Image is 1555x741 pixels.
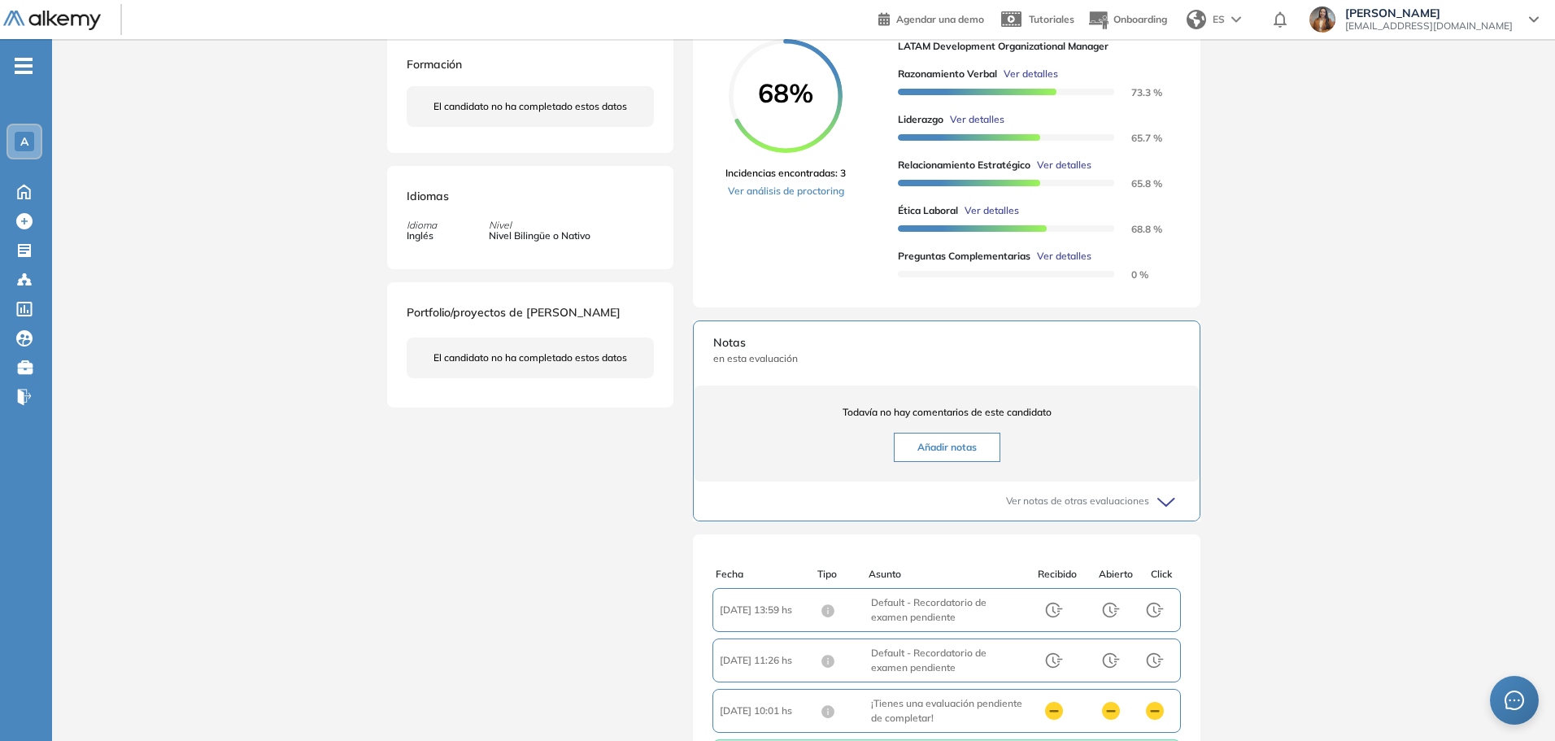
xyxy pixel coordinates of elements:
[3,11,101,31] img: Logo
[950,112,1004,127] span: Ver detalles
[1112,132,1162,144] span: 65.7 %
[1231,16,1241,23] img: arrow
[407,57,462,72] span: Formación
[898,203,958,218] span: Ética Laboral
[871,696,1022,726] span: ¡Tienes una evaluación pendiente de completar!
[871,595,1022,625] span: Default - Recordatorio de examen pendiente
[1025,567,1090,582] div: Recibido
[1006,494,1149,508] span: Ver notas de otras evaluaciones
[1112,223,1162,235] span: 68.8 %
[898,158,1030,172] span: Relacionamiento Estratégico
[725,166,846,181] span: Incidencias encontradas: 3
[1030,158,1091,172] button: Ver detalles
[1030,249,1091,264] button: Ver detalles
[713,405,1180,420] span: Todavía no hay comentarios de este candidato
[878,8,984,28] a: Agendar una demo
[407,218,437,233] span: Idioma
[1112,268,1148,281] span: 0 %
[965,203,1019,218] span: Ver detalles
[1090,567,1142,582] div: Abierto
[489,229,590,243] span: Nivel Bilingüe o Nativo
[1029,13,1074,25] span: Tutoriales
[1187,10,1206,29] img: world
[1345,7,1513,20] span: [PERSON_NAME]
[720,603,821,617] span: [DATE] 13:59 hs
[997,67,1058,81] button: Ver detalles
[716,567,817,582] div: Fecha
[729,80,843,106] span: 68%
[898,249,1030,264] span: Preguntas complementarias
[433,351,627,365] span: El candidato no ha completado estos datos
[1112,177,1162,190] span: 65.8 %
[1142,567,1181,582] div: Click
[1505,691,1524,710] span: message
[20,135,28,148] span: A
[725,184,846,198] a: Ver análisis de proctoring
[713,351,1180,366] span: en esta evaluación
[407,189,449,203] span: Idiomas
[1037,158,1091,172] span: Ver detalles
[898,67,997,81] span: Razonamiento Verbal
[1213,12,1225,27] span: ES
[958,203,1019,218] button: Ver detalles
[871,646,1022,675] span: Default - Recordatorio de examen pendiente
[1112,86,1162,98] span: 73.3 %
[407,229,437,243] span: Inglés
[1087,2,1167,37] button: Onboarding
[1004,67,1058,81] span: Ver detalles
[1345,20,1513,33] span: [EMAIL_ADDRESS][DOMAIN_NAME]
[407,305,621,320] span: Portfolio/proyectos de [PERSON_NAME]
[433,99,627,114] span: El candidato no ha completado estos datos
[943,112,1004,127] button: Ver detalles
[869,567,1021,582] div: Asunto
[1037,249,1091,264] span: Ver detalles
[1113,13,1167,25] span: Onboarding
[898,39,1168,54] span: LATAM Development Organizational Manager
[896,13,984,25] span: Agendar una demo
[817,567,869,582] div: Tipo
[720,704,821,718] span: [DATE] 10:01 hs
[489,218,590,233] span: Nivel
[898,112,943,127] span: Liderazgo
[15,64,33,68] i: -
[894,433,1000,462] button: Añadir notas
[720,653,821,668] span: [DATE] 11:26 hs
[713,334,1180,351] span: Notas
